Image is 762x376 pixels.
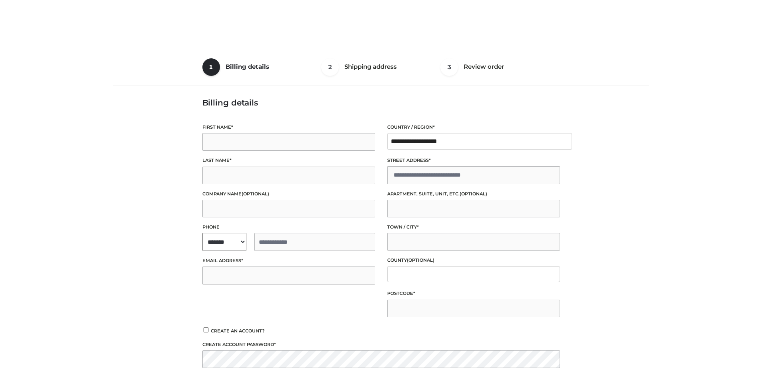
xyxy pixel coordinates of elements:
span: 3 [440,58,458,76]
span: 1 [202,58,220,76]
label: Email address [202,257,375,265]
span: (optional) [407,257,434,263]
span: Create an account? [211,328,265,334]
label: First name [202,123,375,131]
span: (optional) [242,191,269,197]
h3: Billing details [202,98,560,107]
label: Company name [202,190,375,198]
label: Last name [202,157,375,164]
label: Apartment, suite, unit, etc. [387,190,560,198]
input: Create an account? [202,327,210,332]
label: Street address [387,157,560,164]
label: County [387,257,560,264]
label: Country / Region [387,123,560,131]
span: (optional) [460,191,487,197]
span: Review order [464,63,504,70]
span: Shipping address [344,63,397,70]
span: 2 [321,58,339,76]
label: Phone [202,223,375,231]
label: Create account password [202,341,560,348]
label: Postcode [387,290,560,297]
span: Billing details [226,63,269,70]
label: Town / City [387,223,560,231]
